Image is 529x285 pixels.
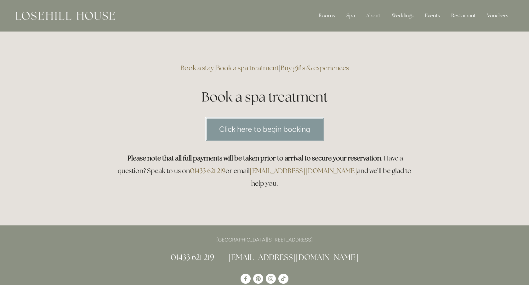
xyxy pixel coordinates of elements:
[250,166,357,175] a: [EMAIL_ADDRESS][DOMAIN_NAME]
[216,64,279,72] a: Book a spa treatment
[128,154,381,162] strong: Please note that all full payments will be taken prior to arrival to secure your reservation
[361,9,385,22] div: About
[114,88,415,106] h1: Book a spa treatment
[228,252,358,262] a: [EMAIL_ADDRESS][DOMAIN_NAME]
[114,236,415,244] p: [GEOGRAPHIC_DATA][STREET_ADDRESS]
[446,9,481,22] div: Restaurant
[241,274,251,284] a: Losehill House Hotel & Spa
[314,9,340,22] div: Rooms
[171,252,214,262] a: 01433 621 219
[278,274,288,284] a: TikTok
[482,9,513,22] a: Vouchers
[205,117,324,141] a: Click here to begin booking
[190,166,225,175] a: 01433 621 219
[253,274,263,284] a: Pinterest
[266,274,276,284] a: Instagram
[180,64,214,72] a: Book a stay
[420,9,445,22] div: Events
[281,64,349,72] a: Buy gifts & experiences
[114,62,415,74] h3: | |
[114,152,415,190] h3: . Have a question? Speak to us on or email and we’ll be glad to help you.
[341,9,360,22] div: Spa
[16,12,115,20] img: Losehill House
[387,9,418,22] div: Weddings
